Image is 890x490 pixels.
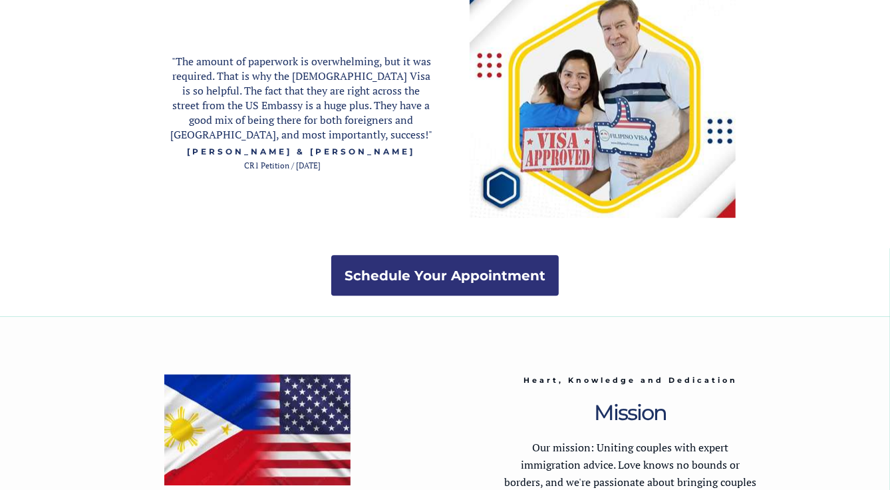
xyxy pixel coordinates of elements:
span: CR1 Petition / [DATE] [245,160,321,170]
a: Schedule Your Appointment [331,255,559,296]
span: "The amount of paperwork is overwhelming, but it was required. That is why the [DEMOGRAPHIC_DATA]... [170,54,432,142]
span: Mission [595,399,667,425]
strong: Schedule Your Appointment [345,268,545,284]
span: Heart, Knowledge and Dedication [523,375,738,385]
span: [PERSON_NAME] & [PERSON_NAME] [187,146,415,156]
